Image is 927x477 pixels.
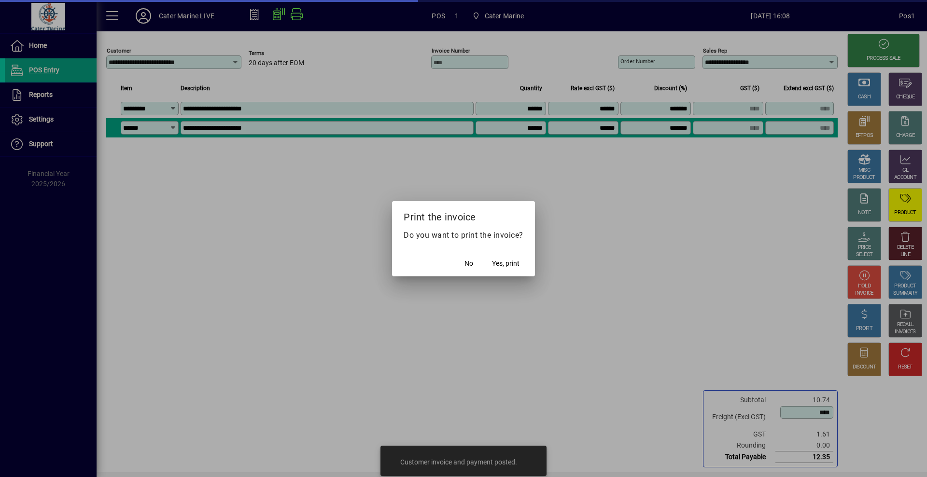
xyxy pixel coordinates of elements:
h2: Print the invoice [392,201,535,229]
button: No [453,255,484,273]
span: No [464,259,473,269]
span: Yes, print [492,259,520,269]
p: Do you want to print the invoice? [404,230,523,241]
button: Yes, print [488,255,523,273]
